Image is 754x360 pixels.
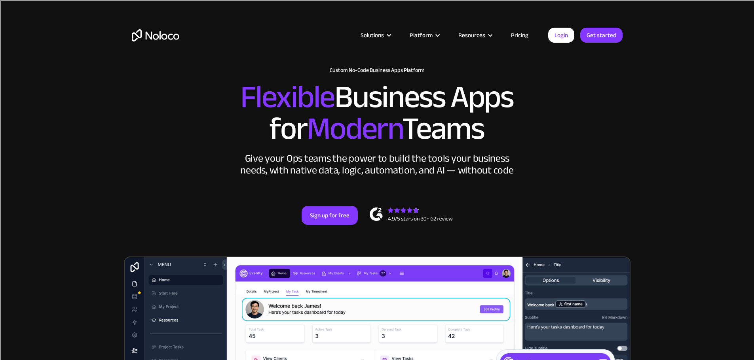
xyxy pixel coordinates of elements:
[132,81,623,145] h2: Business Apps for Teams
[458,30,485,40] div: Resources
[548,28,574,43] a: Login
[400,30,448,40] div: Platform
[132,29,179,41] a: home
[501,30,538,40] a: Pricing
[239,153,516,176] div: Give your Ops teams the power to build the tools your business needs, with native data, logic, au...
[410,30,433,40] div: Platform
[580,28,623,43] a: Get started
[240,68,334,126] span: Flexible
[302,206,358,225] a: Sign up for free
[361,30,384,40] div: Solutions
[448,30,501,40] div: Resources
[307,99,402,158] span: Modern
[351,30,400,40] div: Solutions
